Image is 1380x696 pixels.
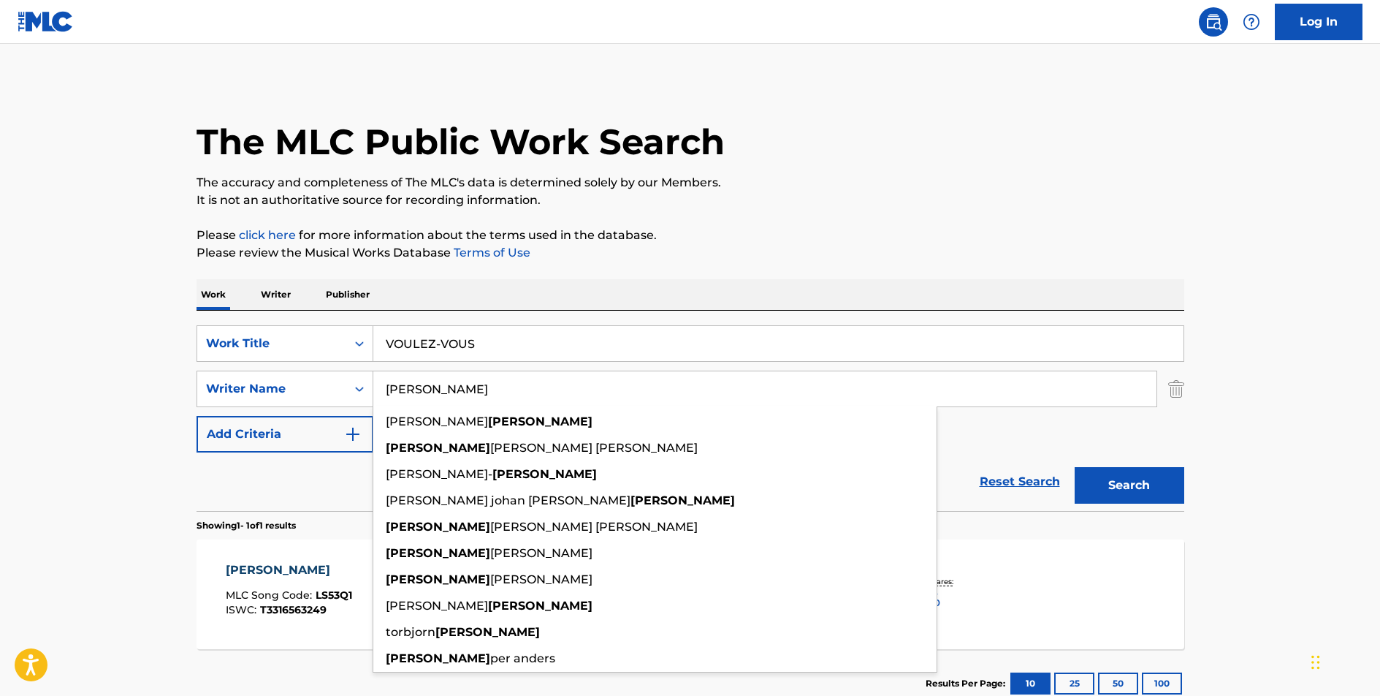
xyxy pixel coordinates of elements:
p: Writer [256,279,295,310]
div: Work Title [206,335,338,352]
div: [PERSON_NAME] [226,561,352,579]
button: Search [1075,467,1184,504]
p: Work [197,279,230,310]
span: ISWC : [226,603,260,616]
img: search [1205,13,1222,31]
strong: [PERSON_NAME] [435,625,540,639]
a: Public Search [1199,7,1228,37]
p: The accuracy and completeness of The MLC's data is determined solely by our Members. [197,174,1184,192]
p: Please for more information about the terms used in the database. [197,227,1184,244]
a: click here [239,228,296,242]
img: help [1243,13,1260,31]
strong: [PERSON_NAME] [630,493,735,507]
span: [PERSON_NAME] [PERSON_NAME] [490,520,698,534]
div: Drag [1311,640,1320,684]
strong: [PERSON_NAME] [492,467,597,481]
strong: [PERSON_NAME] [386,651,490,665]
button: 50 [1098,673,1138,695]
button: 100 [1142,673,1182,695]
strong: [PERSON_NAME] [386,546,490,560]
p: Publisher [321,279,374,310]
strong: [PERSON_NAME] [386,520,490,534]
span: LS53Q1 [316,589,352,602]
span: MLC Song Code : [226,589,316,602]
strong: [PERSON_NAME] [488,415,592,428]
button: Add Criteria [197,416,373,453]
span: [PERSON_NAME] [386,415,488,428]
span: [PERSON_NAME] johan [PERSON_NAME] [386,493,630,507]
iframe: Chat Widget [1307,626,1380,696]
span: [PERSON_NAME] [490,546,592,560]
p: It is not an authoritative source for recording information. [197,192,1184,209]
button: 25 [1054,673,1094,695]
img: MLC Logo [18,11,74,32]
div: Writer Name [206,380,338,398]
a: [PERSON_NAME]MLC Song Code:LS53Q1ISWC:T3316563249Writers (11)[PERSON_NAME], [PERSON_NAME], [PERSO... [197,540,1184,649]
a: Log In [1275,4,1362,40]
a: Terms of Use [451,246,530,260]
div: Help [1237,7,1266,37]
span: per anders [490,651,555,665]
p: Results Per Page: [926,677,1009,690]
span: [PERSON_NAME] [490,572,592,586]
img: Delete Criterion [1168,371,1184,407]
span: [PERSON_NAME]- [386,467,492,481]
p: Showing 1 - 1 of 1 results [197,519,296,532]
span: [PERSON_NAME] [386,599,488,613]
p: Please review the Musical Works Database [197,244,1184,262]
strong: [PERSON_NAME] [386,441,490,455]
a: Reset Search [972,466,1067,498]
strong: [PERSON_NAME] [488,599,592,613]
form: Search Form [197,325,1184,511]
span: [PERSON_NAME] [PERSON_NAME] [490,441,698,455]
span: torbjorn [386,625,435,639]
button: 10 [1010,673,1051,695]
h1: The MLC Public Work Search [197,120,725,164]
span: T3316563249 [260,603,327,616]
strong: [PERSON_NAME] [386,572,490,586]
img: 9d2ae6d4665cec9f34b9.svg [344,425,362,443]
